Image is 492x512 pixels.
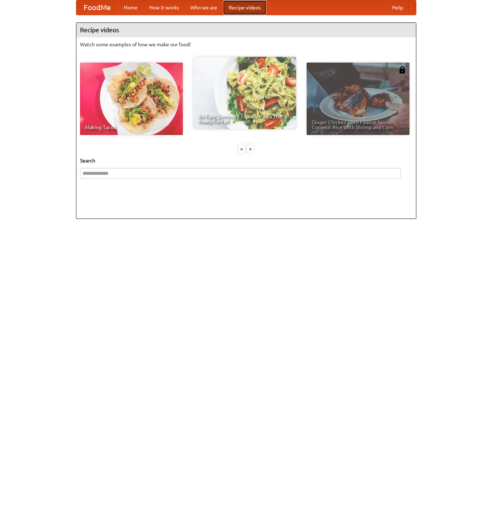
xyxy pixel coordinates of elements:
a: Making Tacos [80,63,183,135]
img: 483408.png [399,66,406,73]
div: » [247,144,253,153]
a: How it works [143,0,185,15]
a: An Easy, Summery Tomato Pasta That's Ready for Fall [193,57,296,129]
a: Recipe videos [223,0,266,15]
a: FoodMe [76,0,118,15]
span: An Easy, Summery Tomato Pasta That's Ready for Fall [198,114,291,124]
a: Home [118,0,143,15]
a: Help [386,0,409,15]
span: Making Tacos [85,125,178,130]
a: Who we are [185,0,223,15]
h5: Search [80,157,412,164]
p: Watch some examples of how we make our food! [80,41,412,48]
h4: Recipe videos [76,23,416,37]
div: « [239,144,245,153]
